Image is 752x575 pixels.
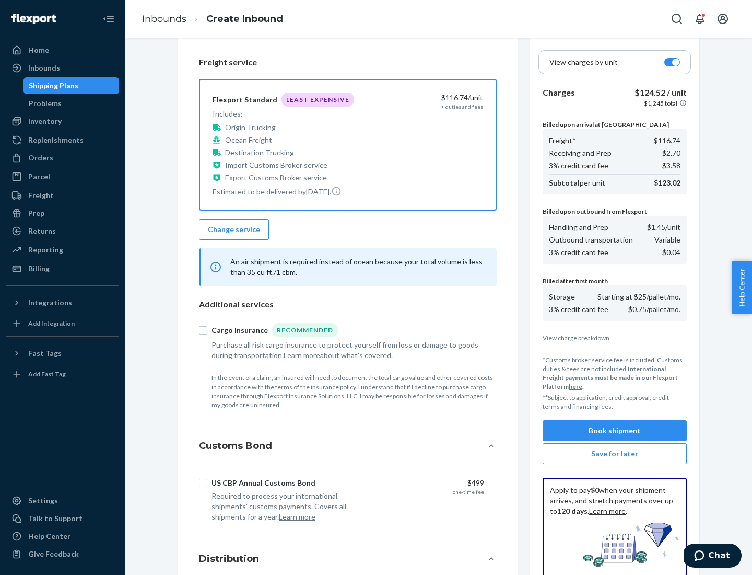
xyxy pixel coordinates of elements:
div: Prep [28,208,44,218]
div: Inbounds [28,63,60,73]
p: Additional services [199,298,497,310]
div: Fast Tags [28,348,62,359]
button: Book shipment [543,420,687,441]
a: Add Fast Tag [6,366,119,383]
div: Purchase all risk cargo insurance to protect yourself from loss or damage to goods during transpo... [211,340,484,361]
a: Add Integration [6,315,119,332]
button: Fast Tags [6,345,119,362]
p: Estimated to be delivered by [DATE] . [213,186,354,197]
b: $0 [591,486,599,494]
b: 120 days [557,507,587,515]
a: Returns [6,223,119,239]
div: Home [28,45,49,55]
a: Shipping Plans [23,77,120,94]
p: Billed upon outbound from Flexport [543,207,687,216]
button: Learn more [284,350,320,361]
a: Inbounds [6,60,119,76]
button: View charge breakdown [543,333,687,342]
h4: Distribution [199,552,259,566]
button: Open Search Box [666,8,687,29]
button: Open account menu [712,8,733,29]
p: 3% credit card fee [549,247,608,258]
div: Flexport Standard [213,95,277,105]
a: Reporting [6,241,119,258]
p: An air shipment is required instead of ocean because your total volume is less than 35 cu ft./1 cbm. [230,257,484,278]
ol: breadcrumbs [134,4,291,34]
p: $123.02 [654,178,680,188]
a: Learn more [589,507,626,515]
p: Freight service [199,56,497,68]
p: Billed upon arrival at [GEOGRAPHIC_DATA] [543,120,687,129]
div: Inventory [28,116,62,126]
button: Open notifications [689,8,710,29]
div: Replenishments [28,135,84,145]
div: Cargo Insurance [211,325,268,336]
img: Flexport logo [11,14,56,24]
p: Billed after first month [543,277,687,285]
iframe: Opens a widget where you can chat to one of our agents [684,544,742,570]
div: Parcel [28,171,50,182]
p: per unit [549,178,605,188]
p: Receiving and Prep [549,148,612,158]
a: Freight [6,187,119,204]
p: 3% credit card fee [549,160,608,171]
button: Learn more [279,512,315,522]
p: Variable [654,235,680,245]
div: Orders [28,153,53,163]
p: Handling and Prep [549,222,608,233]
p: Ocean Freight [225,135,272,145]
p: Destination Trucking [225,147,294,158]
a: Inventory [6,113,119,130]
button: Integrations [6,294,119,311]
p: Apply to pay when your shipment arrives, and stretch payments over up to . . [550,485,679,516]
div: Recommended [272,323,338,337]
p: *Customs broker service fee is included. Customs duties & fees are not included. [543,355,687,392]
p: Storage [549,292,575,302]
p: **Subject to application, credit approval, credit terms and financing fees. [543,393,687,411]
p: $0.04 [662,247,680,258]
a: Billing [6,260,119,277]
button: Close Navigation [98,8,119,29]
a: Inbounds [142,13,186,25]
p: $116.74 [654,135,680,146]
p: In the event of a claim, an insured will need to document the total cargo value and other covered... [211,373,497,409]
button: Save for later [543,443,687,464]
div: Reporting [28,245,63,255]
input: US CBP Annual Customs Bond [199,479,207,487]
p: Outbound transportation [549,235,633,245]
div: Give Feedback [28,549,79,559]
div: one-time fee [453,488,484,496]
p: $0.75/pallet/mo. [628,304,680,315]
p: $2.70 [662,148,680,158]
p: Export Customs Broker service [225,172,327,183]
a: Settings [6,492,119,509]
div: + duties and fees [441,103,483,110]
a: here [569,383,582,390]
a: Orders [6,149,119,166]
a: Prep [6,205,119,222]
div: Required to process your international shipments' customs payments. Covers all shipments for a year. [211,491,367,522]
b: International Freight payments must be made in our Flexport Platform . [543,365,678,390]
div: Integrations [28,297,72,308]
b: Subtotal [549,178,580,187]
button: Help Center [732,261,752,314]
a: Help Center [6,528,119,545]
p: $1,245 total [644,99,677,108]
p: Includes: [213,109,354,119]
div: Problems [29,98,62,109]
button: Talk to Support [6,510,119,527]
a: Home [6,42,119,59]
a: Parcel [6,168,119,185]
div: Billing [28,263,50,274]
div: Add Integration [28,319,75,328]
div: $116.74 /unit [374,93,483,103]
div: Talk to Support [28,513,83,524]
div: Help Center [28,531,70,542]
div: Least Expensive [281,93,354,107]
a: Create Inbound [206,13,283,25]
p: $3.58 [662,160,680,171]
a: Problems [23,95,120,112]
p: $1.45 /unit [647,222,680,233]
